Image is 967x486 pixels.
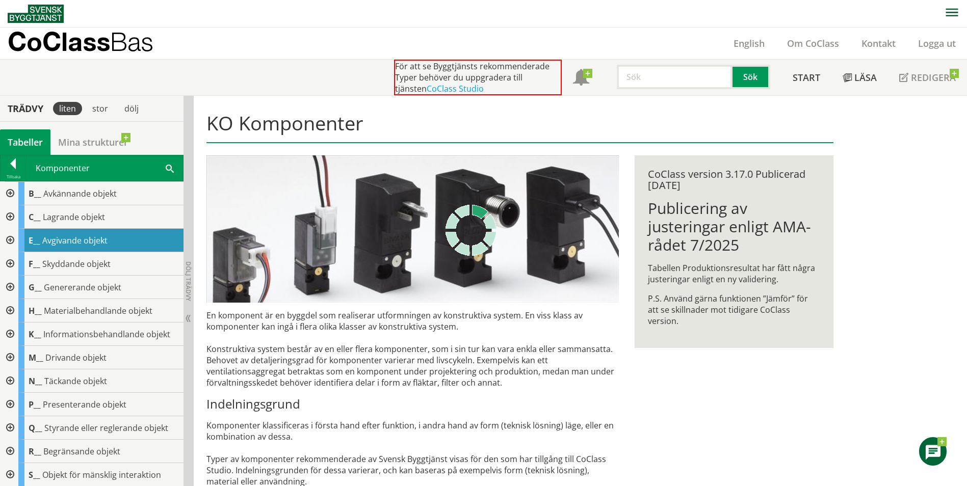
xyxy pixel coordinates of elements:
a: Mina strukturer [50,129,136,155]
a: Redigera [888,60,967,95]
span: R__ [29,446,41,457]
span: Materialbehandlande objekt [44,305,152,316]
span: B__ [29,188,41,199]
div: Trädvy [2,103,49,114]
a: Läsa [831,60,888,95]
span: Dölj trädvy [184,261,193,301]
div: Tillbaka [1,173,26,181]
input: Sök [617,65,733,89]
h3: Indelningsgrund [206,396,619,412]
span: G__ [29,282,42,293]
div: stor [86,102,114,115]
span: Avgivande objekt [42,235,108,246]
span: Notifikationer [573,70,589,87]
img: Laddar [446,205,496,256]
span: K__ [29,329,41,340]
span: Täckande objekt [44,375,107,387]
span: Läsa [854,71,877,84]
span: Lagrande objekt [43,211,105,223]
a: CoClass Studio [427,83,484,94]
span: Skyddande objekt [42,258,111,269]
p: Tabellen Produktionsresultat har fått några justeringar enligt en ny validering. [648,262,820,285]
a: Kontakt [850,37,907,49]
span: Presenterande objekt [43,399,126,410]
img: pilotventiler.jpg [206,155,619,303]
span: P__ [29,399,41,410]
span: S__ [29,469,40,480]
a: Logga ut [907,37,967,49]
a: English [722,37,776,49]
span: F__ [29,258,40,269]
a: Start [781,60,831,95]
span: Objekt för mänsklig interaktion [42,469,161,480]
span: N__ [29,375,42,387]
span: Bas [110,26,153,57]
span: Genererande objekt [44,282,121,293]
div: Komponenter [27,155,183,181]
span: Sök i tabellen [166,163,174,173]
span: Styrande eller reglerande objekt [44,422,168,434]
span: M__ [29,352,43,363]
span: Informationsbehandlande objekt [43,329,170,340]
span: Avkännande objekt [43,188,117,199]
p: P.S. Använd gärna funktionen ”Jämför” för att se skillnader mot tidigare CoClass version. [648,293,820,327]
span: Drivande objekt [45,352,107,363]
div: CoClass version 3.17.0 Publicerad [DATE] [648,169,820,191]
div: dölj [118,102,145,115]
h1: KO Komponenter [206,112,833,143]
span: Redigera [911,71,956,84]
button: Sök [733,65,770,89]
span: Begränsande objekt [43,446,120,457]
span: Q__ [29,422,42,434]
h1: Publicering av justeringar enligt AMA-rådet 7/2025 [648,199,820,254]
div: liten [53,102,82,115]
a: CoClassBas [8,28,175,59]
p: CoClass [8,36,153,47]
span: E__ [29,235,40,246]
span: C__ [29,211,41,223]
img: Svensk Byggtjänst [8,5,64,23]
a: Om CoClass [776,37,850,49]
span: H__ [29,305,42,316]
div: För att se Byggtjänsts rekommenderade Typer behöver du uppgradera till tjänsten [394,60,562,95]
span: Start [793,71,820,84]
